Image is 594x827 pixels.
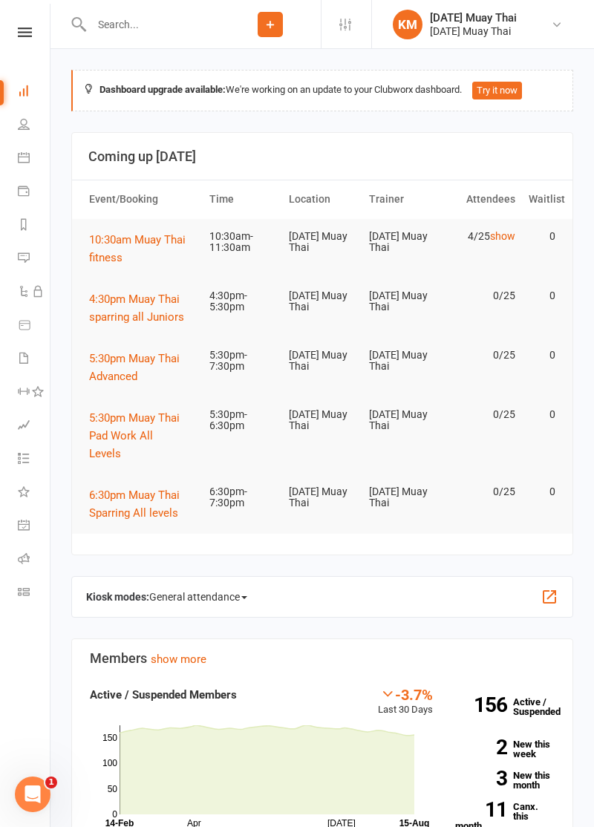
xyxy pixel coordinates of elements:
[18,209,51,243] a: Reports
[472,82,522,99] button: Try it now
[490,230,515,242] a: show
[442,338,522,373] td: 0/25
[149,585,247,609] span: General attendance
[378,686,433,718] div: Last 30 Days
[455,800,507,820] strong: 11
[86,591,149,603] strong: Kiosk modes:
[203,338,283,385] td: 5:30pm-7:30pm
[522,338,562,373] td: 0
[90,688,237,702] strong: Active / Suspended Members
[442,219,522,254] td: 4/25
[455,737,507,757] strong: 2
[522,219,562,254] td: 0
[88,149,556,164] h3: Coming up [DATE]
[203,219,283,266] td: 10:30am-11:30am
[522,397,562,432] td: 0
[430,24,517,38] div: [DATE] Muay Thai
[89,411,180,460] span: 5:30pm Muay Thai Pad Work All Levels
[18,410,51,443] a: Assessments
[282,397,362,444] td: [DATE] Muay Thai
[82,180,203,218] th: Event/Booking
[18,543,51,577] a: Roll call kiosk mode
[362,474,443,521] td: [DATE] Muay Thai
[455,695,507,715] strong: 156
[99,84,226,95] strong: Dashboard upgrade available:
[362,278,443,325] td: [DATE] Muay Thai
[442,397,522,432] td: 0/25
[45,777,57,788] span: 1
[18,477,51,510] a: What's New
[282,338,362,385] td: [DATE] Muay Thai
[282,180,362,218] th: Location
[18,577,51,610] a: Class kiosk mode
[89,292,184,324] span: 4:30pm Muay Thai sparring all Juniors
[442,180,522,218] th: Attendees
[18,76,51,109] a: Dashboard
[71,70,573,111] div: We're working on an update to your Clubworx dashboard.
[455,739,555,759] a: 2New this week
[448,686,566,728] a: 156Active / Suspended
[89,486,196,522] button: 6:30pm Muay Thai Sparring All levels
[282,278,362,325] td: [DATE] Muay Thai
[89,233,186,264] span: 10:30am Muay Thai fitness
[522,474,562,509] td: 0
[203,278,283,325] td: 4:30pm-5:30pm
[203,474,283,521] td: 6:30pm-7:30pm
[89,352,180,383] span: 5:30pm Muay Thai Advanced
[203,180,283,218] th: Time
[393,10,422,39] div: KM
[430,11,517,24] div: [DATE] Muay Thai
[455,768,507,788] strong: 3
[442,474,522,509] td: 0/25
[18,510,51,543] a: General attendance kiosk mode
[522,278,562,313] td: 0
[282,219,362,266] td: [DATE] Muay Thai
[362,397,443,444] td: [DATE] Muay Thai
[442,278,522,313] td: 0/25
[378,686,433,702] div: -3.7%
[89,231,196,267] button: 10:30am Muay Thai fitness
[15,777,50,812] iframe: Intercom live chat
[18,109,51,143] a: People
[89,350,196,385] button: 5:30pm Muay Thai Advanced
[18,176,51,209] a: Payments
[455,771,555,790] a: 3New this month
[89,409,196,462] button: 5:30pm Muay Thai Pad Work All Levels
[282,474,362,521] td: [DATE] Muay Thai
[151,653,206,666] a: show more
[362,338,443,385] td: [DATE] Muay Thai
[203,397,283,444] td: 5:30pm-6:30pm
[522,180,562,218] th: Waitlist
[18,310,51,343] a: Product Sales
[87,14,220,35] input: Search...
[18,143,51,176] a: Calendar
[90,651,555,666] h3: Members
[89,488,180,520] span: 6:30pm Muay Thai Sparring All levels
[362,219,443,266] td: [DATE] Muay Thai
[362,180,443,218] th: Trainer
[89,290,196,326] button: 4:30pm Muay Thai sparring all Juniors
